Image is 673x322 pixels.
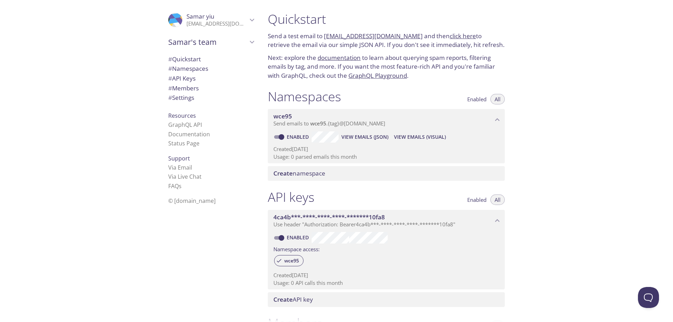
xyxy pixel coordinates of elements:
button: All [490,94,505,104]
div: Create namespace [268,166,505,181]
span: Create [273,295,293,303]
div: wce95 [274,255,304,266]
span: Quickstart [168,55,201,63]
span: View Emails (Visual) [394,133,446,141]
span: namespace [273,169,325,177]
a: click here [450,32,476,40]
div: wce95 namespace [268,109,505,131]
span: # [168,94,172,102]
a: documentation [318,54,361,62]
h1: Namespaces [268,89,341,104]
a: Enabled [286,234,312,241]
a: GraphQL Playground [348,71,407,80]
span: # [168,74,172,82]
button: Enabled [463,194,491,205]
span: s [179,182,182,190]
p: Usage: 0 API calls this month [273,279,499,287]
h1: API keys [268,189,314,205]
p: [EMAIL_ADDRESS][DOMAIN_NAME] [186,20,247,27]
div: Members [163,83,259,93]
a: Status Page [168,139,199,147]
button: View Emails (Visual) [391,131,449,143]
p: Usage: 0 parsed emails this month [273,153,499,160]
span: # [168,55,172,63]
div: Team Settings [163,93,259,103]
span: Resources [168,112,196,119]
span: Send emails to . {tag} @[DOMAIN_NAME] [273,120,385,127]
span: Create [273,169,293,177]
label: Namespace access: [273,244,320,254]
div: Namespaces [163,64,259,74]
div: Create API Key [268,292,505,307]
p: Next: explore the to learn about querying spam reports, filtering emails by tag, and more. If you... [268,53,505,80]
a: Via Email [168,164,192,171]
span: Samar yiu [186,12,215,20]
div: Quickstart [163,54,259,64]
span: Members [168,84,199,92]
button: Enabled [463,94,491,104]
span: Samar's team [168,37,247,47]
a: [EMAIL_ADDRESS][DOMAIN_NAME] [324,32,423,40]
div: Samar yiu [163,8,259,32]
span: © [DOMAIN_NAME] [168,197,216,205]
div: Samar's team [163,33,259,51]
span: # [168,64,172,73]
button: View Emails (JSON) [339,131,391,143]
span: View Emails (JSON) [341,133,388,141]
span: Settings [168,94,194,102]
span: wce95 [280,258,303,264]
span: API key [273,295,313,303]
p: Created [DATE] [273,272,499,279]
span: Namespaces [168,64,208,73]
h1: Quickstart [268,11,505,27]
a: Via Live Chat [168,173,202,180]
a: Documentation [168,130,210,138]
span: wce95 [310,120,326,127]
div: API Keys [163,74,259,83]
a: FAQ [168,182,182,190]
span: wce95 [273,112,292,120]
span: Support [168,155,190,162]
p: Send a test email to and then to retrieve the email via our simple JSON API. If you don't see it ... [268,32,505,49]
span: # [168,84,172,92]
button: All [490,194,505,205]
a: Enabled [286,133,312,140]
iframe: Help Scout Beacon - Open [638,287,659,308]
p: Created [DATE] [273,145,499,153]
span: API Keys [168,74,196,82]
a: GraphQL API [168,121,202,129]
